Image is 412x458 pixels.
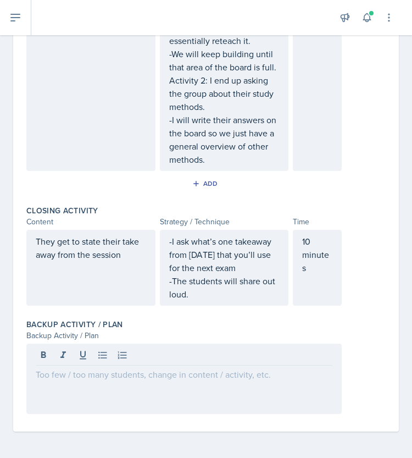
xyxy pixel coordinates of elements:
div: Time [293,216,342,228]
button: Add [188,175,224,192]
p: -I ask what’s one takeaway from [DATE] that you’ll use for the next exam [169,235,280,274]
div: Backup Activity / Plan [26,330,342,341]
label: Closing Activity [26,205,98,216]
div: Content [26,216,155,228]
p: -The students will share out loud. [169,274,280,301]
p: 10 minutes [302,235,332,274]
p: They get to state their take away from the session [36,235,146,261]
p: -We will keep building until that area of the board is full. [169,47,280,74]
p: Activity 2: I end up asking the group about their study methods. [169,74,280,113]
p: -I will write their answers on the board so we just have a general overview of other methods. [169,113,280,166]
div: Add [194,179,218,188]
div: Strategy / Technique [160,216,289,228]
label: Backup Activity / Plan [26,319,123,330]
